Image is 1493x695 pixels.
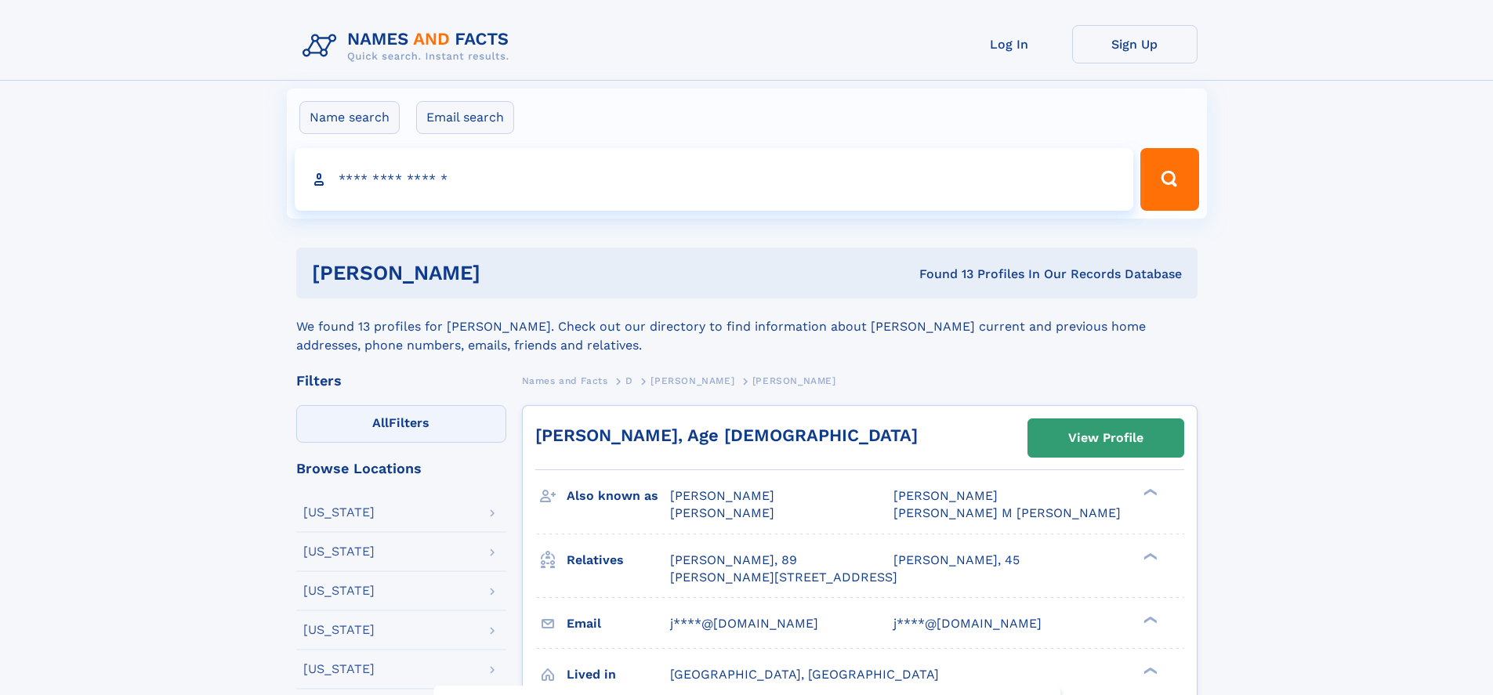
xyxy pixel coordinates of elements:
[670,505,774,520] span: [PERSON_NAME]
[752,375,836,386] span: [PERSON_NAME]
[700,266,1182,283] div: Found 13 Profiles In Our Records Database
[567,483,670,509] h3: Also known as
[567,547,670,574] h3: Relatives
[296,462,506,476] div: Browse Locations
[1140,551,1158,561] div: ❯
[303,663,375,675] div: [US_STATE]
[670,552,797,569] a: [PERSON_NAME], 89
[303,624,375,636] div: [US_STATE]
[567,661,670,688] h3: Lived in
[303,545,375,558] div: [US_STATE]
[372,415,389,430] span: All
[303,585,375,597] div: [US_STATE]
[1028,419,1183,457] a: View Profile
[625,371,633,390] a: D
[650,371,734,390] a: [PERSON_NAME]
[522,371,608,390] a: Names and Facts
[625,375,633,386] span: D
[535,425,918,445] a: [PERSON_NAME], Age [DEMOGRAPHIC_DATA]
[299,101,400,134] label: Name search
[947,25,1072,63] a: Log In
[296,299,1198,355] div: We found 13 profiles for [PERSON_NAME]. Check out our directory to find information about [PERSON...
[416,101,514,134] label: Email search
[893,552,1020,569] a: [PERSON_NAME], 45
[1140,614,1158,624] div: ❯
[670,488,774,503] span: [PERSON_NAME]
[1140,665,1158,675] div: ❯
[296,374,506,388] div: Filters
[312,263,700,283] h1: [PERSON_NAME]
[296,405,506,443] label: Filters
[1140,487,1158,498] div: ❯
[1068,420,1143,456] div: View Profile
[893,505,1121,520] span: [PERSON_NAME] M [PERSON_NAME]
[670,667,939,682] span: [GEOGRAPHIC_DATA], [GEOGRAPHIC_DATA]
[567,610,670,637] h3: Email
[1140,148,1198,211] button: Search Button
[670,569,897,586] a: [PERSON_NAME][STREET_ADDRESS]
[296,25,522,67] img: Logo Names and Facts
[1072,25,1198,63] a: Sign Up
[893,488,998,503] span: [PERSON_NAME]
[295,148,1134,211] input: search input
[650,375,734,386] span: [PERSON_NAME]
[303,506,375,519] div: [US_STATE]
